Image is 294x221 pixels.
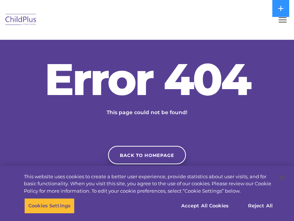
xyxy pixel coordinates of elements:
p: This page could not be found! [70,109,224,116]
button: Reject All [237,198,283,214]
button: Accept All Cookies [177,198,233,214]
a: Back to homepage [108,146,186,164]
img: ChildPlus by Procare Solutions [4,11,38,29]
button: Close [274,169,290,186]
h2: Error 404 [37,57,257,101]
button: Cookies Settings [24,198,75,214]
div: This website uses cookies to create a better user experience, provide statistics about user visit... [24,173,273,195]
